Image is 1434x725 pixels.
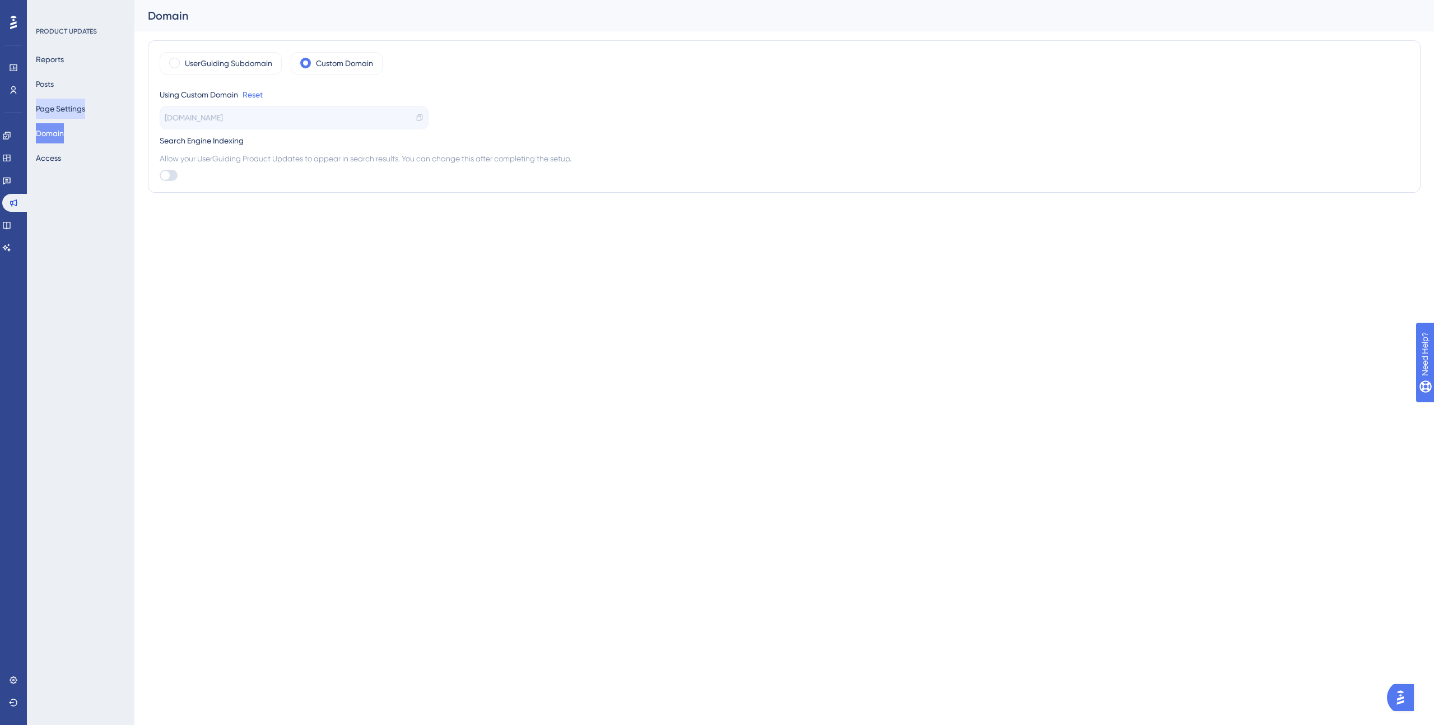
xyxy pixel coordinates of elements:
[160,152,1409,165] span: Allow your UserGuiding Product Updates to appear in search results. You can change this after com...
[148,8,1393,24] div: Domain
[36,74,54,94] button: Posts
[36,99,85,119] button: Page Settings
[1387,681,1421,714] iframe: UserGuiding AI Assistant Launcher
[36,148,61,168] button: Access
[316,57,373,70] label: Custom Domain
[243,88,263,101] a: Reset
[160,88,238,101] div: Using Custom Domain
[36,123,64,143] button: Domain
[160,134,1409,147] div: Search Engine Indexing
[36,27,97,36] div: PRODUCT UPDATES
[185,57,272,70] label: UserGuiding Subdomain
[26,3,70,16] span: Need Help?
[165,111,223,124] span: [DOMAIN_NAME]
[36,49,64,69] button: Reports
